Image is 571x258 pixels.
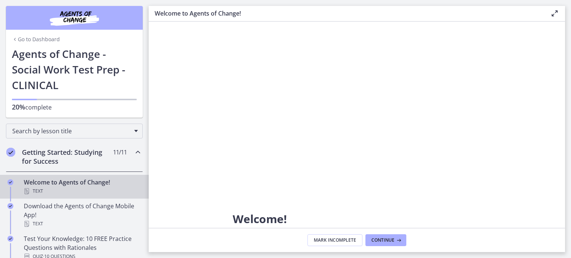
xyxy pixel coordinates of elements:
div: Download the Agents of Change Mobile App! [24,202,140,228]
span: 20% [12,102,25,111]
i: Completed [6,148,15,157]
p: complete [12,102,137,112]
div: Text [24,219,140,228]
button: Continue [365,234,406,246]
div: Text [24,187,140,196]
img: Agents of Change [30,9,119,27]
span: Mark Incomplete [314,237,356,243]
h1: Agents of Change - Social Work Test Prep - CLINICAL [12,46,137,93]
span: Welcome! [233,211,287,226]
div: Search by lesson title [6,124,143,138]
h2: Getting Started: Studying for Success [22,148,113,166]
i: Completed [7,236,13,242]
i: Completed [7,179,13,185]
h3: Welcome to Agents of Change! [155,9,538,18]
span: Search by lesson title [12,127,130,135]
span: Continue [371,237,394,243]
i: Completed [7,203,13,209]
span: 11 / 11 [113,148,127,157]
div: Welcome to Agents of Change! [24,178,140,196]
button: Mark Incomplete [307,234,362,246]
a: Go to Dashboard [12,36,60,43]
